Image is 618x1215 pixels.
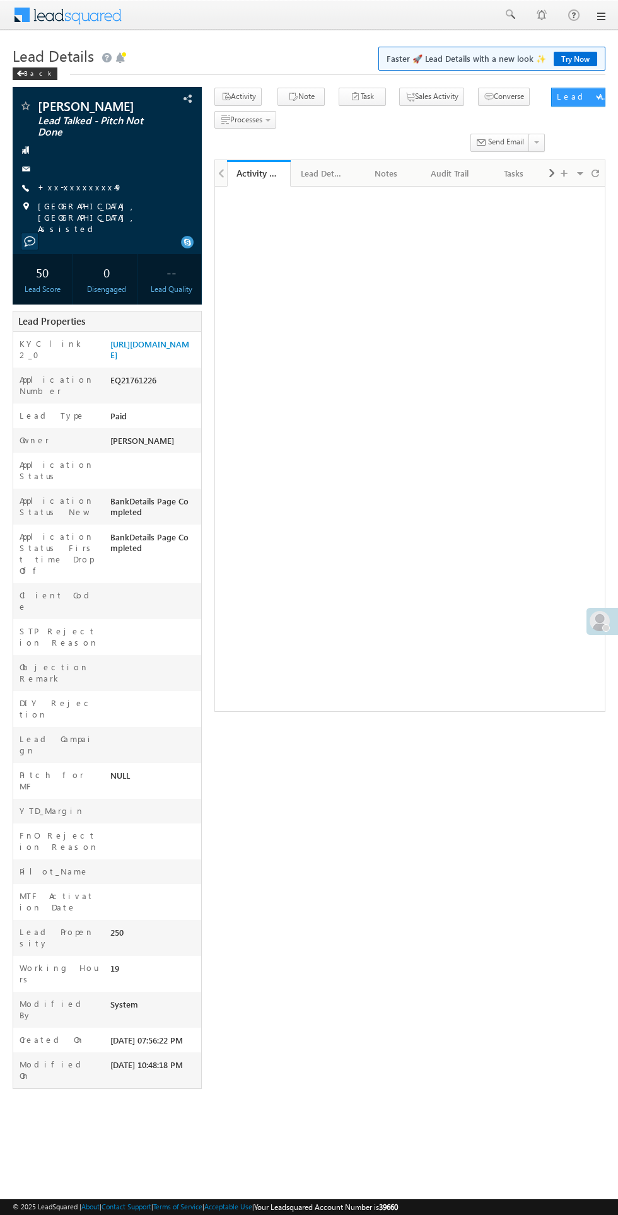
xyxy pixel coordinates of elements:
div: Lead Actions [557,91,610,102]
a: Tasks [482,160,546,187]
label: Objection Remark [20,661,98,684]
div: -- [144,260,198,284]
label: Pilot_Name [20,866,89,877]
div: [DATE] 07:56:22 PM [107,1034,201,1052]
label: Application Status [20,459,98,482]
div: Notes [364,166,407,181]
span: 39660 [379,1202,398,1212]
label: STP Rejection Reason [20,625,98,648]
div: Lead Details [301,166,343,181]
li: Activity History [227,160,291,185]
label: Lead Campaign [20,733,98,756]
label: Pitch for MF [20,769,98,792]
a: Back [13,67,64,78]
div: 250 [107,926,201,944]
button: Send Email [470,134,530,152]
a: Activity History [227,160,291,187]
button: Task [339,88,386,106]
div: BankDetails Page Completed [107,495,201,523]
button: Sales Activity [399,88,464,106]
div: 19 [107,962,201,980]
a: +xx-xxxxxxxx49 [38,182,122,192]
label: Lead Type [20,410,85,421]
a: Terms of Service [153,1202,202,1211]
span: Lead Details [13,45,94,66]
label: YTD_Margin [20,805,85,817]
label: Owner [20,434,49,446]
label: Lead Propensity [20,926,98,949]
span: [PERSON_NAME] [110,435,174,446]
label: MTF Activation Date [20,890,98,913]
label: KYC link 2_0 [20,338,98,361]
label: Application Number [20,374,98,397]
div: Lead Score [16,284,69,295]
span: [PERSON_NAME] [38,100,153,112]
span: Your Leadsquared Account Number is [254,1202,398,1212]
label: Modified On [20,1059,98,1081]
a: Audit Trail [419,160,482,187]
div: 50 [16,260,69,284]
a: [URL][DOMAIN_NAME] [110,339,189,360]
div: Tasks [493,166,535,181]
button: Processes [214,111,276,129]
div: Lead Quality [144,284,198,295]
span: © 2025 LeadSquared | | | | | [13,1201,398,1213]
label: Application Status New [20,495,98,518]
div: [DATE] 10:48:18 PM [107,1059,201,1076]
label: Modified By [20,998,98,1021]
label: DIY Rejection [20,697,98,720]
label: FnO Rejection Reason [20,830,98,852]
label: Application Status First time Drop Off [20,531,98,576]
a: Notes [354,160,418,187]
a: Lead Details [291,160,354,187]
div: NULL [107,769,201,787]
li: Lead Details [291,160,354,185]
div: Back [13,67,57,80]
label: Client Code [20,590,98,612]
div: 0 [80,260,134,284]
span: Lead Talked - Pitch Not Done [38,115,153,137]
span: Processes [230,115,262,124]
span: [GEOGRAPHIC_DATA], [GEOGRAPHIC_DATA], Assisted [38,201,188,235]
a: Try Now [554,52,597,66]
div: Paid [107,410,201,427]
a: Contact Support [102,1202,151,1211]
div: EQ21761226 [107,374,201,392]
a: Acceptable Use [204,1202,252,1211]
button: Converse [478,88,530,106]
div: Disengaged [80,284,134,295]
a: About [81,1202,100,1211]
div: BankDetails Page Completed [107,531,201,559]
label: Working Hours [20,962,98,985]
div: Activity History [236,167,281,179]
span: Send Email [488,136,524,148]
label: Created On [20,1034,85,1045]
button: Activity [214,88,262,106]
button: Note [277,88,325,106]
button: Lead Actions [551,88,605,107]
div: System [107,998,201,1016]
span: Faster 🚀 Lead Details with a new look ✨ [387,52,597,65]
span: Lead Properties [18,315,85,327]
div: Audit Trail [429,166,471,181]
